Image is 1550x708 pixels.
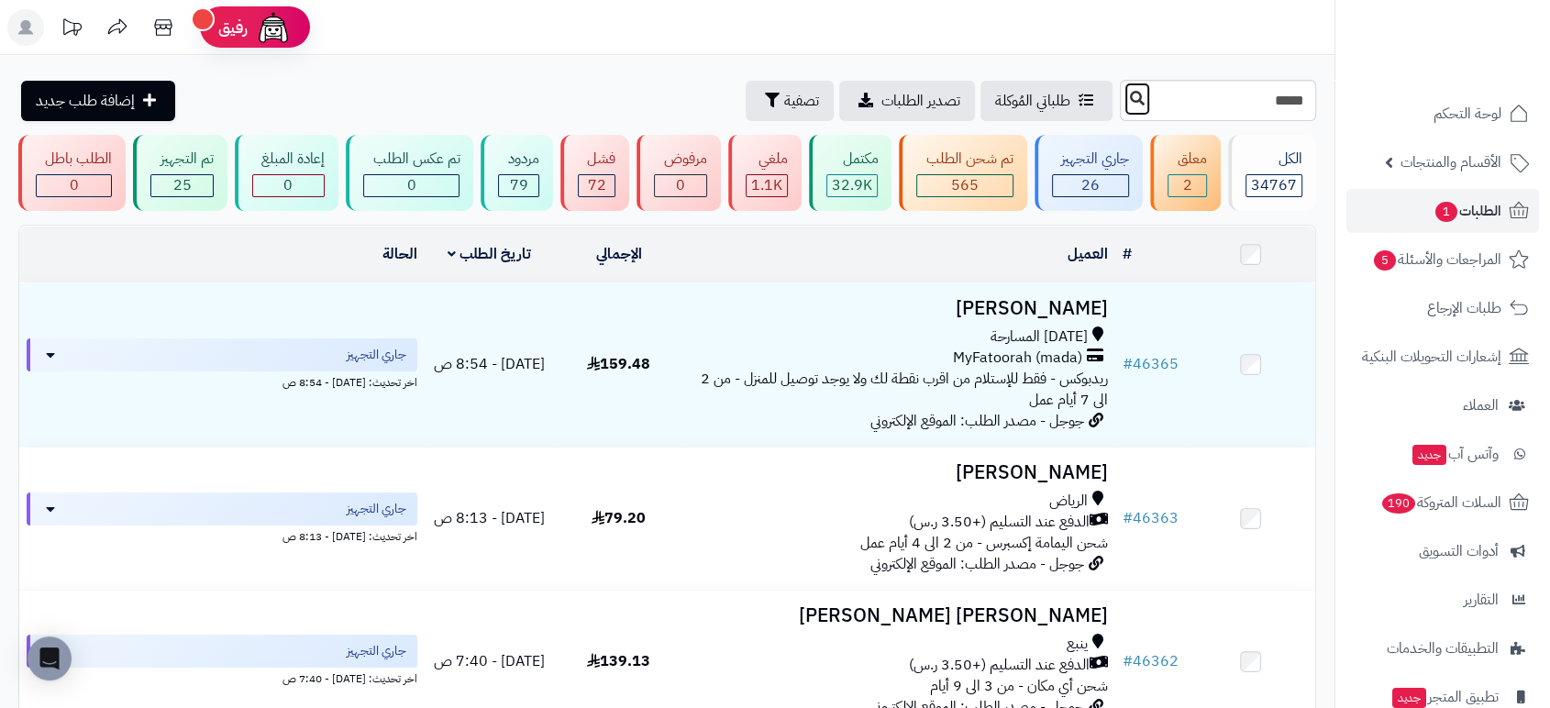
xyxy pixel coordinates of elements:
[953,348,1082,369] span: MyFatoorah (mada)
[477,135,556,211] a: مردود 79
[150,149,213,170] div: تم التجهيز
[1401,149,1501,175] span: الأقسام والمنتجات
[1081,174,1100,196] span: 26
[434,507,545,529] span: [DATE] - 8:13 ص
[1123,353,1133,375] span: #
[1346,335,1539,379] a: إشعارات التحويلات البنكية
[870,553,1084,575] span: جوجل - مصدر الطلب: الموقع الإلكتروني
[980,81,1113,121] a: طلباتي المُوكلة
[1224,135,1320,211] a: الكل34767
[1434,198,1501,224] span: الطلبات
[1168,175,1205,196] div: 2
[587,353,650,375] span: 159.48
[253,175,324,196] div: 0
[434,650,545,672] span: [DATE] - 7:40 ص
[1182,174,1191,196] span: 2
[364,175,459,196] div: 0
[1463,393,1499,418] span: العملاء
[1246,149,1302,170] div: الكل
[1053,175,1128,196] div: 26
[839,81,975,121] a: تصدير الطلبات
[1123,650,1179,672] a: #46362
[655,175,705,196] div: 0
[676,174,685,196] span: 0
[28,636,72,680] div: Open Intercom Messenger
[1068,243,1108,265] a: العميل
[1387,636,1499,661] span: التطبيقات والخدمات
[870,410,1084,432] span: جوجل - مصدر الطلب: الموقع الإلكتروني
[498,149,538,170] div: مردود
[382,243,417,265] a: الحالة
[860,532,1108,554] span: شحن اليمامة إكسبرس - من 2 الى 4 أيام عمل
[1373,249,1397,271] span: 5
[751,174,782,196] span: 1.1K
[27,371,417,391] div: اخر تحديث: [DATE] - 8:54 ص
[930,675,1108,697] span: شحن أي مكان - من 3 الى 9 أيام
[1412,445,1446,465] span: جديد
[27,525,417,545] div: اخر تحديث: [DATE] - 8:13 ص
[448,243,531,265] a: تاريخ الطلب
[746,149,788,170] div: ملغي
[36,149,112,170] div: الطلب باطل
[1123,243,1132,265] a: #
[596,243,642,265] a: الإجمالي
[1346,92,1539,136] a: لوحة التحكم
[347,642,406,660] span: جاري التجهيز
[1346,626,1539,670] a: التطبيقات والخدمات
[1346,481,1539,525] a: السلات المتروكة190
[218,17,248,39] span: رفيق
[579,175,614,196] div: 72
[27,668,417,687] div: اخر تحديث: [DATE] - 7:40 ص
[1123,507,1179,529] a: #46363
[916,149,1013,170] div: تم شحن الطلب
[252,149,325,170] div: إعادة المبلغ
[1123,507,1133,529] span: #
[701,368,1108,411] span: ريدبوكس - فقط للإستلام من اقرب نقطة لك ولا يوجد توصيل للمنزل - من 2 الى 7 أيام عمل
[588,174,606,196] span: 72
[37,175,111,196] div: 0
[578,149,615,170] div: فشل
[909,655,1090,676] span: الدفع عند التسليم (+3.50 ر.س)
[784,90,819,112] span: تصفية
[1049,491,1088,512] span: الرياض
[129,135,230,211] a: تم التجهيز 25
[1419,538,1499,564] span: أدوات التسويق
[1372,247,1501,272] span: المراجعات والأسئلة
[434,353,545,375] span: [DATE] - 8:54 ص
[995,90,1070,112] span: طلباتي المُوكلة
[151,175,212,196] div: 25
[36,90,135,112] span: إضافة طلب جديد
[1346,578,1539,622] a: التقارير
[1434,101,1501,127] span: لوحة التحكم
[826,149,878,170] div: مكتمل
[1346,238,1539,282] a: المراجعات والأسئلة5
[49,9,94,50] a: تحديثات المنصة
[1123,353,1179,375] a: #46365
[654,149,706,170] div: مرفوض
[510,174,528,196] span: 79
[1380,490,1501,515] span: السلات المتروكة
[1346,286,1539,330] a: طلبات الإرجاع
[1346,432,1539,476] a: وآتس آبجديد
[725,135,805,211] a: ملغي 1.1K
[1362,344,1501,370] span: إشعارات التحويلات البنكية
[21,81,175,121] a: إضافة طلب جديد
[255,9,292,46] img: ai-face.png
[832,174,872,196] span: 32.9K
[691,605,1108,626] h3: [PERSON_NAME] [PERSON_NAME]
[1434,201,1458,223] span: 1
[691,462,1108,483] h3: [PERSON_NAME]
[951,174,979,196] span: 565
[881,90,960,112] span: تصدير الطلبات
[1392,688,1426,708] span: جديد
[1411,441,1499,467] span: وآتس آب
[917,175,1012,196] div: 565
[1346,189,1539,233] a: الطلبات1
[342,135,477,211] a: تم عكس الطلب 0
[1346,529,1539,573] a: أدوات التسويق
[347,500,406,518] span: جاري التجهيز
[283,174,293,196] span: 0
[592,507,646,529] span: 79.20
[633,135,724,211] a: مرفوض 0
[557,135,633,211] a: فشل 72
